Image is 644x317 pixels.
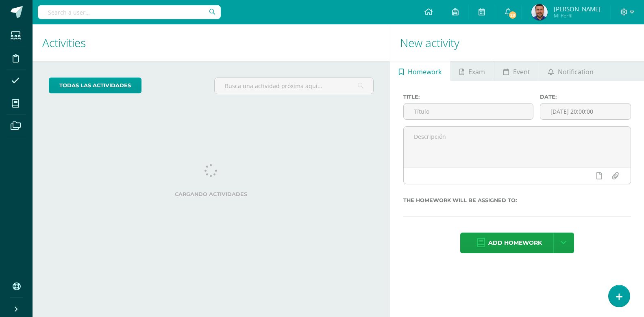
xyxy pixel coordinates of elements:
input: Título [404,104,533,119]
span: Event [513,62,530,82]
input: Search a user… [38,5,221,19]
a: Event [494,61,539,81]
input: Fecha de entrega [540,104,631,119]
a: todas las Actividades [49,78,141,93]
span: Exam [468,62,485,82]
a: Exam [451,61,494,81]
span: Mi Perfil [554,12,600,19]
span: Homework [408,62,442,82]
label: Title: [403,94,533,100]
a: Homework [390,61,450,81]
span: [PERSON_NAME] [554,5,600,13]
span: Notification [558,62,594,82]
label: Cargando actividades [49,191,374,197]
a: Notification [539,61,602,81]
h1: Activities [42,24,380,61]
input: Busca una actividad próxima aquí... [215,78,373,94]
img: 1e40cb41d2dde1487ece8400d40bf57c.png [531,4,548,20]
label: The homework will be assigned to: [403,197,631,203]
span: Add homework [488,233,542,253]
label: Date: [540,94,631,100]
span: 29 [508,11,517,19]
h1: New activity [400,24,634,61]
